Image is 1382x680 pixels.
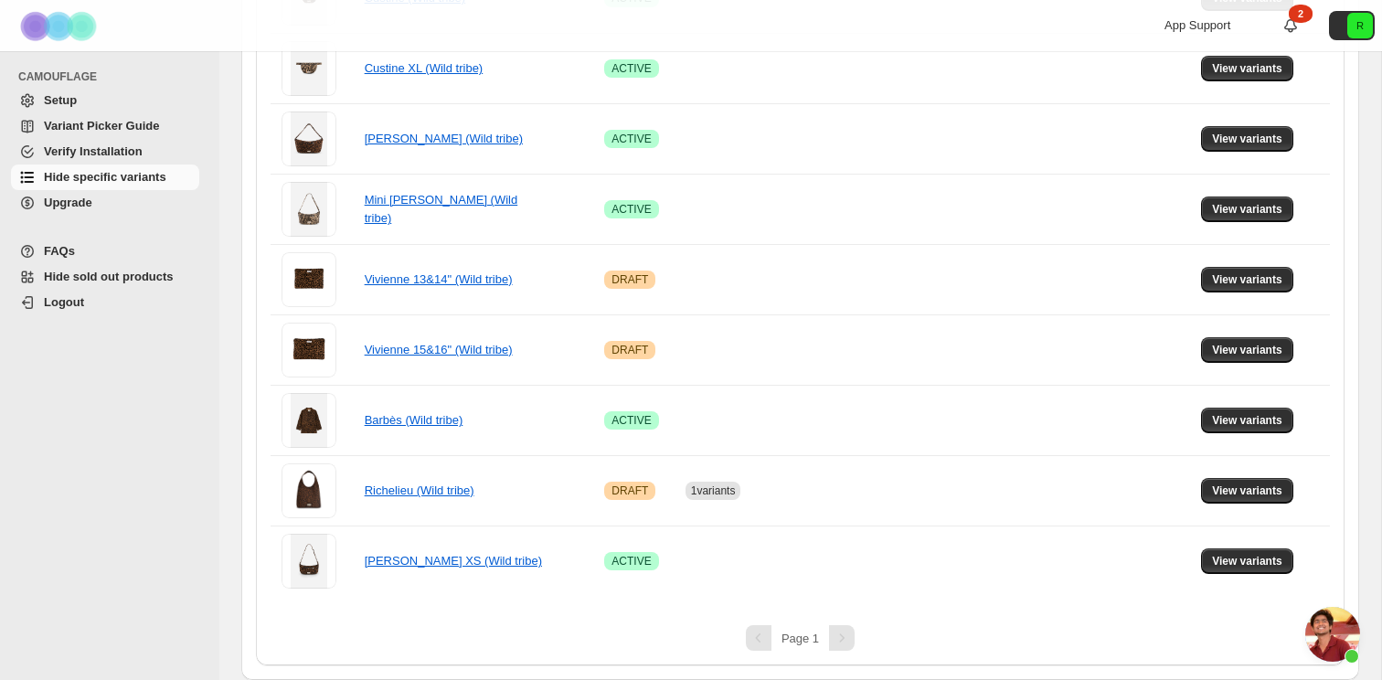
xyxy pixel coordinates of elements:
span: ACTIVE [611,202,651,217]
button: View variants [1201,337,1293,363]
a: Mini [PERSON_NAME] (Wild tribe) [365,193,518,225]
span: View variants [1212,554,1282,568]
button: View variants [1201,197,1293,222]
button: View variants [1201,548,1293,574]
text: R [1356,20,1364,31]
span: FAQs [44,244,75,258]
span: View variants [1212,272,1282,287]
a: [PERSON_NAME] XS (Wild tribe) [365,554,542,568]
a: Variant Picker Guide [11,113,199,139]
button: View variants [1201,478,1293,504]
span: View variants [1212,343,1282,357]
img: Camouflage [15,1,106,51]
button: View variants [1201,267,1293,292]
span: Avatar with initials R [1347,13,1373,38]
span: Verify Installation [44,144,143,158]
div: Ouvrir le chat [1305,607,1360,662]
a: Setup [11,88,199,113]
span: ACTIVE [611,413,651,428]
a: [PERSON_NAME] (Wild tribe) [365,132,523,145]
a: Vivienne 15&16" (Wild tribe) [365,343,513,356]
span: DRAFT [611,483,648,498]
span: App Support [1164,18,1230,32]
a: Hide sold out products [11,264,199,290]
span: Variant Picker Guide [44,119,159,133]
button: View variants [1201,126,1293,152]
span: Setup [44,93,77,107]
a: Vivienne 13&14" (Wild tribe) [365,272,513,286]
a: Logout [11,290,199,315]
span: ACTIVE [611,61,651,76]
span: View variants [1212,132,1282,146]
button: Avatar with initials R [1329,11,1375,40]
span: DRAFT [611,343,648,357]
a: Custine XL (Wild tribe) [365,61,484,75]
div: 2 [1289,5,1313,23]
span: 1 variants [691,484,736,497]
span: Upgrade [44,196,92,209]
span: ACTIVE [611,132,651,146]
a: Upgrade [11,190,199,216]
span: Logout [44,295,84,309]
span: ACTIVE [611,554,651,568]
a: Hide specific variants [11,165,199,190]
a: 2 [1281,16,1300,35]
nav: Pagination [271,625,1330,651]
span: Page 1 [781,632,819,645]
button: View variants [1201,56,1293,81]
span: View variants [1212,61,1282,76]
span: View variants [1212,202,1282,217]
span: Hide specific variants [44,170,166,184]
span: Hide sold out products [44,270,174,283]
a: Barbès (Wild tribe) [365,413,463,427]
span: DRAFT [611,272,648,287]
span: View variants [1212,413,1282,428]
span: CAMOUFLAGE [18,69,207,84]
a: Richelieu (Wild tribe) [365,483,474,497]
span: View variants [1212,483,1282,498]
a: Verify Installation [11,139,199,165]
button: View variants [1201,408,1293,433]
a: FAQs [11,239,199,264]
